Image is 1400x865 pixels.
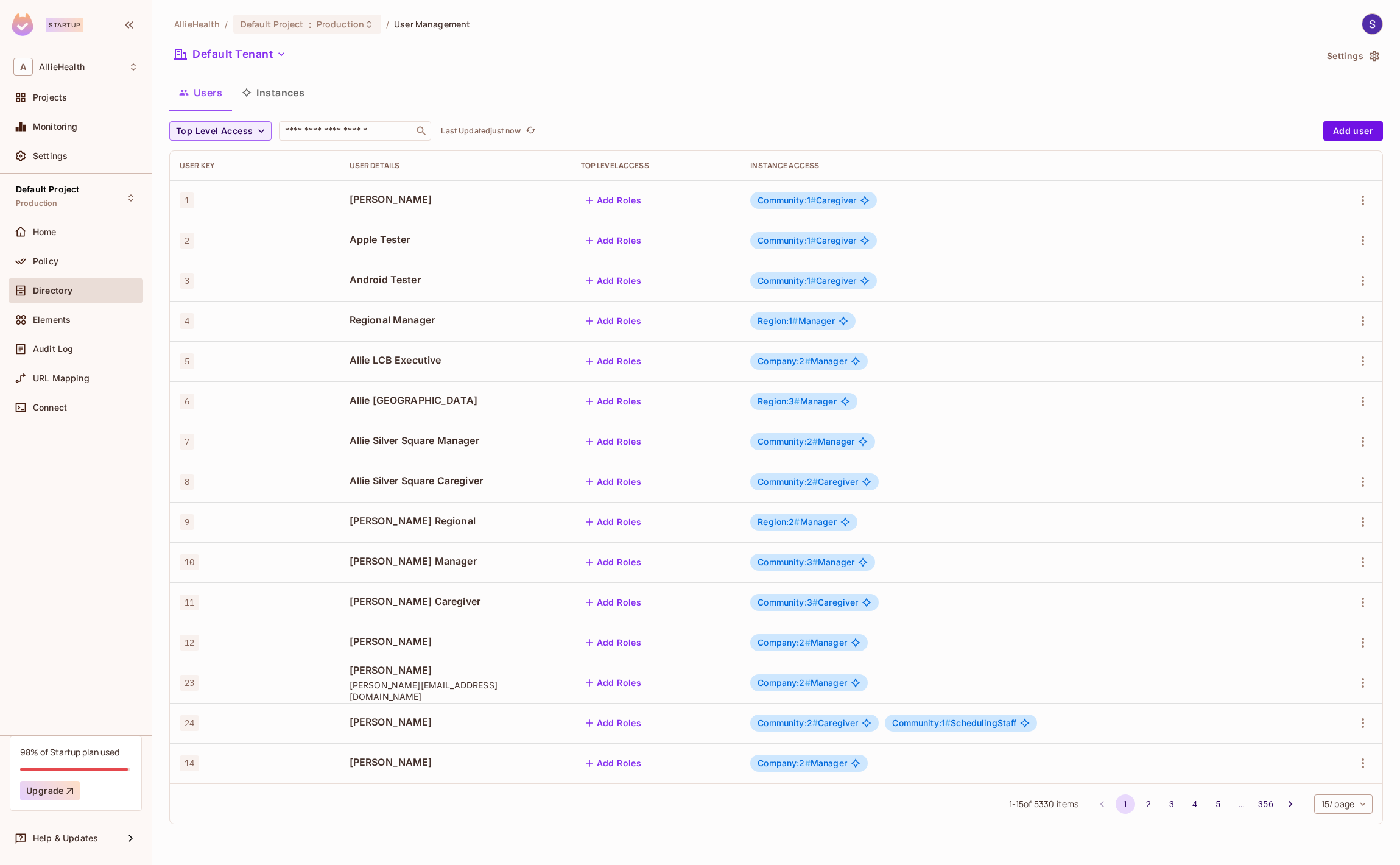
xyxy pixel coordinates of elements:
[1254,794,1276,814] button: Go to page 356
[758,275,816,286] span: Community:1
[758,236,856,245] span: Caregiver
[33,833,98,843] span: Help & Updates
[758,758,847,768] span: Manager
[180,353,194,369] span: 5
[1323,121,1383,141] button: Add user
[350,434,561,447] span: Allie Silver Square Manager
[812,476,818,487] span: #
[33,227,57,237] span: Home
[33,373,90,383] span: URL Mapping
[581,161,731,171] div: Top Level Access
[1139,794,1158,814] button: Go to page 2
[758,718,818,728] span: Community:2
[811,195,816,205] span: #
[33,315,71,325] span: Elements
[350,233,561,246] span: Apple Tester
[350,755,561,769] span: [PERSON_NAME]
[1208,794,1228,814] button: Go to page 5
[581,713,647,733] button: Add Roles
[758,517,800,527] span: Region:2
[581,432,647,451] button: Add Roles
[350,595,561,608] span: [PERSON_NAME] Caregiver
[350,715,561,729] span: [PERSON_NAME]
[945,718,951,728] span: #
[350,663,561,677] span: [PERSON_NAME]
[180,675,199,691] span: 23
[39,62,85,72] span: Workspace: AllieHealth
[758,356,811,366] span: Company:2
[350,474,561,487] span: Allie Silver Square Caregiver
[394,18,470,30] span: User Management
[1281,794,1300,814] button: Go to next page
[581,311,647,331] button: Add Roles
[805,758,811,768] span: #
[758,758,811,768] span: Company:2
[1362,14,1382,34] img: Stephen Morrison
[33,286,72,295] span: Directory
[758,718,858,728] span: Caregiver
[581,593,647,612] button: Add Roles
[232,77,314,108] button: Instances
[581,633,647,652] button: Add Roles
[758,477,858,487] span: Caregiver
[1116,794,1135,814] button: page 1
[386,18,389,30] li: /
[758,557,854,567] span: Manager
[758,316,834,326] span: Manager
[180,635,199,651] span: 12
[811,275,816,286] span: #
[758,196,856,205] span: Caregiver
[758,276,856,286] span: Caregiver
[758,517,836,527] span: Manager
[750,161,1300,171] div: Instance Access
[892,718,951,728] span: Community:1
[350,192,561,206] span: [PERSON_NAME]
[758,397,836,406] span: Manager
[581,191,647,210] button: Add Roles
[33,151,68,161] span: Settings
[805,677,811,688] span: #
[350,514,561,528] span: [PERSON_NAME] Regional
[225,18,228,30] li: /
[1009,797,1079,811] span: 1 - 15 of 5330 items
[20,781,80,800] button: Upgrade
[180,233,194,249] span: 2
[758,396,800,406] span: Region:3
[581,351,647,371] button: Add Roles
[33,344,73,354] span: Audit Log
[350,273,561,286] span: Android Tester
[581,754,647,773] button: Add Roles
[758,637,811,648] span: Company:2
[892,718,1016,728] span: SchedulingStaff
[758,195,816,205] span: Community:1
[350,313,561,327] span: Regional Manager
[174,18,220,30] span: the active workspace
[169,121,272,141] button: Top Level Access
[805,637,811,648] span: #
[581,472,647,492] button: Add Roles
[758,316,798,326] span: Region:1
[169,77,232,108] button: Users
[33,122,78,132] span: Monitoring
[46,18,83,32] div: Startup
[812,557,818,567] span: #
[794,396,800,406] span: #
[758,235,816,245] span: Community:1
[350,554,561,568] span: [PERSON_NAME] Manager
[581,673,647,693] button: Add Roles
[350,679,561,702] span: [PERSON_NAME][EMAIL_ADDRESS][DOMAIN_NAME]
[176,124,253,139] span: Top Level Access
[350,161,561,171] div: User Details
[581,392,647,411] button: Add Roles
[16,199,58,208] span: Production
[521,124,538,138] span: Click to refresh data
[758,476,818,487] span: Community:2
[581,553,647,572] button: Add Roles
[16,185,79,194] span: Default Project
[180,434,194,450] span: 7
[180,474,194,490] span: 8
[758,597,818,607] span: Community:3
[1231,798,1251,810] div: …
[350,353,561,367] span: Allie LCB Executive
[180,161,330,171] div: User Key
